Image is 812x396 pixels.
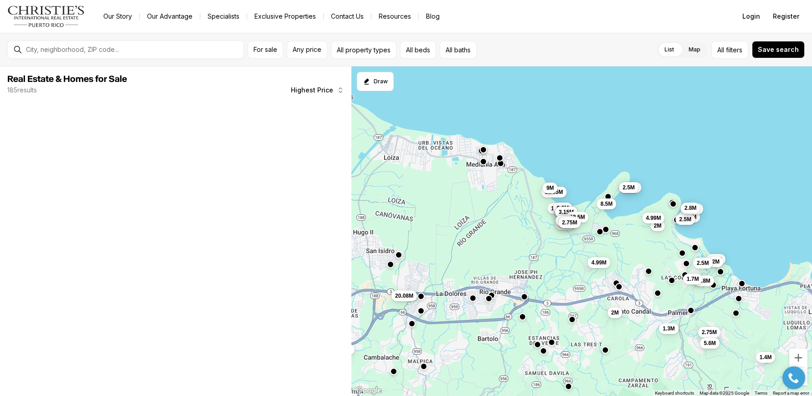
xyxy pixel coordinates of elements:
label: List [657,41,681,58]
label: Map [681,41,708,58]
button: 1.7M [706,254,726,265]
span: 1.7M [710,256,722,263]
button: 2.75M [558,217,581,228]
a: Terms (opens in new tab) [755,391,767,396]
span: 4.99M [591,259,606,266]
button: Zoom in [789,349,807,367]
button: 2.5M [558,216,578,227]
button: Save search [752,41,805,58]
span: 2.5M [623,183,635,191]
a: Exclusive Properties [247,10,323,23]
button: All property types [331,41,396,59]
span: Save search [758,46,799,53]
span: filters [726,45,742,55]
button: For sale [248,41,283,59]
span: All [717,45,724,55]
span: 1.7M [687,275,699,282]
button: 4.99M [642,213,665,223]
span: 2.95M [681,213,696,221]
button: 2.8M [695,275,714,286]
span: Login [742,13,760,20]
button: 2.5M [619,182,639,193]
span: 2.8M [698,277,710,284]
span: 2.75M [702,328,717,335]
span: 3.15M [559,208,574,215]
span: 2.8M [685,204,697,211]
span: 2M [611,309,619,316]
button: 2M [708,256,723,267]
button: 9.9M [553,202,573,213]
span: 8.5M [600,200,613,208]
span: 2.75M [562,218,577,226]
button: 4.99M [588,257,610,268]
button: 2.95M [680,203,703,214]
button: Any price [287,41,327,59]
span: 1.4M [760,353,772,360]
button: 2M [608,307,623,318]
button: 1.4M [756,351,776,362]
span: 12M [551,204,562,212]
button: 2M [650,220,665,231]
button: All baths [440,41,477,59]
button: Highest Price [285,81,350,99]
span: 9M [546,184,554,191]
a: Resources [371,10,418,23]
button: 3.15M [555,206,578,217]
span: 5.6M [704,340,716,347]
a: Report a map error [773,391,809,396]
span: 12.95M [545,188,563,196]
button: 2.5M [675,213,695,224]
img: logo [7,5,85,27]
span: For sale [254,46,277,53]
span: 2.5M [679,215,691,223]
span: 2.5M [697,259,709,267]
button: 2.5M [693,258,713,269]
a: Specialists [200,10,247,23]
span: 13.5M [570,213,585,220]
span: 9.9M [557,204,569,211]
button: 13.5M [566,211,589,222]
span: 2.4M [559,217,572,224]
button: 9M [543,182,558,193]
button: 2.4M [556,215,575,226]
button: 1.3M [659,323,679,334]
a: Our Story [96,10,139,23]
button: All beds [400,41,436,59]
span: 4.99M [646,214,661,222]
span: Map data ©2025 Google [700,391,749,396]
a: Blog [419,10,447,23]
button: 12.95M [541,187,567,198]
span: 2M [712,258,720,265]
button: 2.75M [698,326,721,337]
button: Register [767,7,805,25]
span: Register [773,13,799,20]
span: 2.2M [559,221,571,228]
button: Contact Us [324,10,371,23]
span: 2M [654,222,662,229]
button: 5.6M [700,338,720,349]
span: 1.3M [663,325,675,332]
button: Start drawing [357,72,394,91]
button: 2.2M [555,219,575,230]
a: Our Advantage [140,10,200,23]
span: Any price [293,46,321,53]
p: 185 results [7,86,37,94]
button: 20.08M [391,290,417,301]
button: 1.7M [683,273,703,284]
button: Login [737,7,766,25]
span: Highest Price [291,86,333,94]
button: Allfilters [711,41,748,59]
span: Real Estate & Homes for Sale [7,75,127,84]
span: 20.08M [395,292,413,299]
button: 12M [548,203,565,213]
button: 2.8M [681,202,700,213]
button: 8.5M [597,198,616,209]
